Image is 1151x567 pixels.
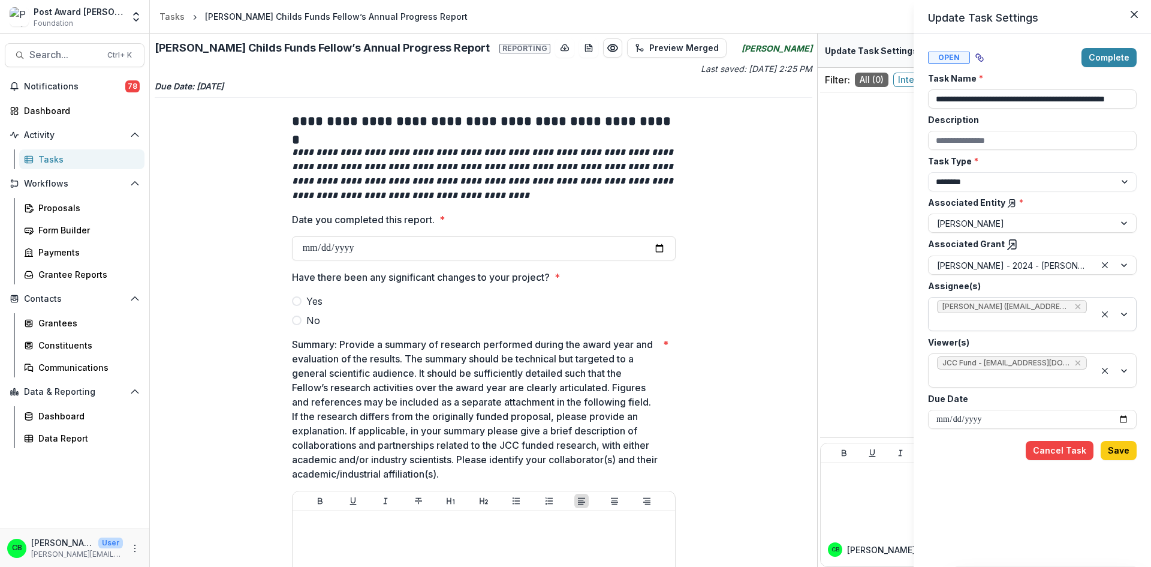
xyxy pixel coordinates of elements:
label: Viewer(s) [928,336,1129,349]
label: Task Name [928,72,1129,85]
button: Close [1125,5,1144,24]
div: Clear selected options [1098,258,1112,272]
button: Save [1101,441,1137,460]
label: Task Type [928,155,1129,167]
label: Description [928,113,1129,126]
button: Complete [1081,48,1137,67]
span: Open [928,52,970,64]
span: JCC Fund - [EMAIL_ADDRESS][DOMAIN_NAME] [942,359,1069,367]
div: Clear selected options [1098,307,1112,322]
div: Clear selected options [1098,364,1112,378]
div: Remove Daniel Joseph Richard (djrichar@stanford.edu) [1073,301,1083,313]
label: Associated Grant [928,238,1129,251]
span: [PERSON_NAME] ([EMAIL_ADDRESS][DOMAIN_NAME]) [942,302,1069,311]
div: Remove JCC Fund - jccfund@yale.edu [1073,357,1083,369]
label: Assignee(s) [928,280,1129,292]
label: Due Date [928,392,1129,405]
button: View dependent tasks [970,48,989,67]
button: Cancel Task [1026,441,1093,460]
label: Associated Entity [928,196,1129,209]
